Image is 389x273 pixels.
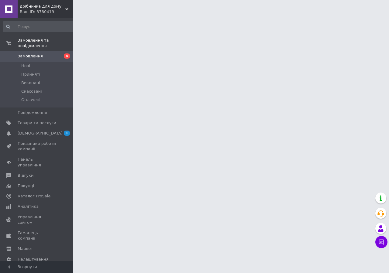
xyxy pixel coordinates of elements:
[21,72,40,77] span: Прийняті
[20,4,65,9] span: дрібничка для дому
[64,131,70,136] span: 1
[21,89,42,94] span: Скасовані
[18,214,56,225] span: Управління сайтом
[18,53,43,59] span: Замовлення
[18,110,47,115] span: Повідомлення
[375,236,387,248] button: Чат з покупцем
[18,204,39,209] span: Аналітика
[64,53,70,59] span: 4
[18,193,50,199] span: Каталог ProSale
[3,21,75,32] input: Пошук
[21,97,40,103] span: Оплачені
[18,173,33,178] span: Відгуки
[18,157,56,168] span: Панель управління
[18,38,73,49] span: Замовлення та повідомлення
[18,183,34,189] span: Покупці
[18,131,63,136] span: [DEMOGRAPHIC_DATA]
[18,230,56,241] span: Гаманець компанії
[18,257,49,262] span: Налаштування
[21,63,30,69] span: Нові
[18,141,56,152] span: Показники роботи компанії
[20,9,73,15] div: Ваш ID: 3780419
[18,120,56,126] span: Товари та послуги
[18,246,33,251] span: Маркет
[21,80,40,86] span: Виконані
